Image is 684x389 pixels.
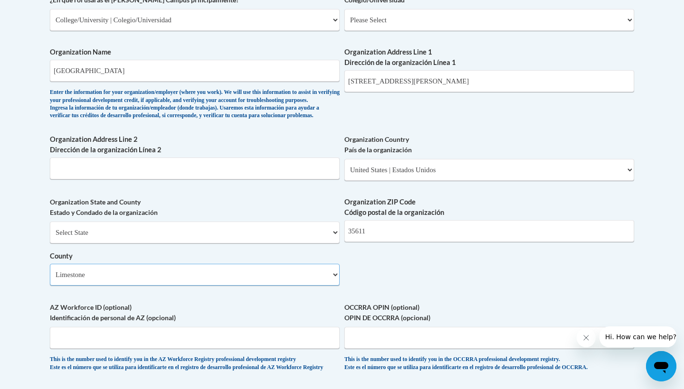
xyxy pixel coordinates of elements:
[50,134,340,155] label: Organization Address Line 2 Dirección de la organización Línea 2
[50,157,340,179] input: Metadata input
[50,251,340,261] label: County
[50,302,340,323] label: AZ Workforce ID (optional) Identificación de personal de AZ (opcional)
[344,220,634,242] input: Metadata input
[577,328,596,347] iframe: Close message
[344,356,634,371] div: This is the number used to identify you in the OCCRRA professional development registry. Este es ...
[50,197,340,218] label: Organization State and County Estado y Condado de la organización
[344,197,634,218] label: Organization ZIP Code Código postal de la organización
[344,70,634,92] input: Metadata input
[344,47,634,68] label: Organization Address Line 1 Dirección de la organización Línea 1
[599,326,676,347] iframe: Message from company
[344,302,634,323] label: OCCRRA OPIN (optional) OPIN DE OCCRRA (opcional)
[646,351,676,381] iframe: Button to launch messaging window
[50,60,340,82] input: Metadata input
[50,356,340,371] div: This is the number used to identify you in the AZ Workforce Registry professional development reg...
[344,134,634,155] label: Organization Country País de la organización
[50,89,340,120] div: Enter the information for your organization/employer (where you work). We will use this informati...
[50,47,340,57] label: Organization Name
